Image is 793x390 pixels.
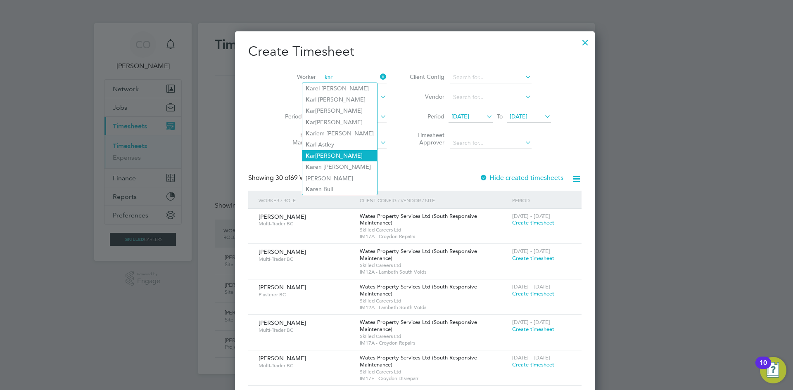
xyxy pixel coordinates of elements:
li: en Bull [302,184,377,195]
li: [PERSON_NAME] [302,117,377,128]
span: [PERSON_NAME] [259,213,306,220]
span: Create timesheet [512,290,554,297]
span: IM17A - Croydon Repairs [360,233,508,240]
span: Skilled Careers Ltd [360,227,508,233]
div: Worker / Role [256,191,358,210]
b: Kar [306,96,315,103]
span: Create timesheet [512,255,554,262]
span: Wates Property Services Ltd (South Responsive Maintenance) [360,283,477,297]
span: [DATE] - [DATE] [512,354,550,361]
span: [DATE] - [DATE] [512,283,550,290]
label: Worker [279,73,316,80]
div: Client Config / Vendor / Site [358,191,510,210]
li: l Astley [302,139,377,150]
li: [PERSON_NAME] [302,105,377,116]
span: 69 Workers [275,174,323,182]
label: Vendor [407,93,444,100]
label: Period Type [279,113,316,120]
span: Skilled Careers Ltd [360,333,508,340]
b: Kar [306,107,315,114]
h2: Create Timesheet [248,43,582,60]
span: IM17F - Croydon Disrepair [360,375,508,382]
label: Period [407,113,444,120]
span: Wates Property Services Ltd (South Responsive Maintenance) [360,354,477,368]
span: Create timesheet [512,361,554,368]
div: Period [510,191,573,210]
span: IM12A - Lambeth South Voids [360,269,508,275]
label: Timesheet Approver [407,131,444,146]
li: l [PERSON_NAME] [302,94,377,105]
span: Multi-Trader BC [259,256,354,262]
b: Kar [306,163,315,170]
span: [PERSON_NAME] [259,284,306,291]
span: [PERSON_NAME] [259,355,306,362]
span: Wates Property Services Ltd (South Responsive Maintenance) [360,213,477,227]
span: [DATE] [510,113,527,120]
button: Open Resource Center, 10 new notifications [760,357,786,383]
span: Plasterer BC [259,291,354,298]
label: Site [279,93,316,100]
span: Skilled Careers Ltd [360,369,508,375]
span: Multi-Trader BC [259,327,354,333]
b: Kar [306,85,315,92]
span: IM12A - Lambeth South Voids [360,304,508,311]
li: el [PERSON_NAME] [302,83,377,94]
label: Client Config [407,73,444,80]
input: Search for... [450,137,532,149]
span: 30 of [275,174,290,182]
input: Search for... [322,72,387,83]
span: [DATE] - [DATE] [512,319,550,326]
span: Skilled Careers Ltd [360,298,508,304]
div: Showing [248,174,325,182]
b: Kar [306,141,315,148]
span: Multi-Trader BC [259,362,354,369]
span: To [494,111,505,122]
div: 10 [760,363,767,373]
span: Create timesheet [512,219,554,226]
span: [DATE] - [DATE] [512,248,550,255]
b: Kar [306,119,315,126]
span: Wates Property Services Ltd (South Responsive Maintenance) [360,319,477,333]
label: Hide created timesheets [480,174,563,182]
input: Search for... [450,92,532,103]
li: [PERSON_NAME] [302,173,377,184]
b: Kar [306,152,315,159]
span: [DATE] - [DATE] [512,213,550,220]
span: [PERSON_NAME] [259,319,306,326]
b: Kar [306,130,315,137]
li: iem [PERSON_NAME] [302,128,377,139]
span: Multi-Trader BC [259,220,354,227]
span: Wates Property Services Ltd (South Responsive Maintenance) [360,248,477,262]
span: Create timesheet [512,326,554,333]
b: Kar [306,186,315,193]
span: [DATE] [451,113,469,120]
span: Skilled Careers Ltd [360,262,508,269]
li: [PERSON_NAME] [302,150,377,161]
span: [PERSON_NAME] [259,248,306,255]
label: Hiring Manager [279,131,316,146]
li: en [PERSON_NAME] [302,161,377,173]
input: Search for... [450,72,532,83]
span: IM17A - Croydon Repairs [360,340,508,346]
